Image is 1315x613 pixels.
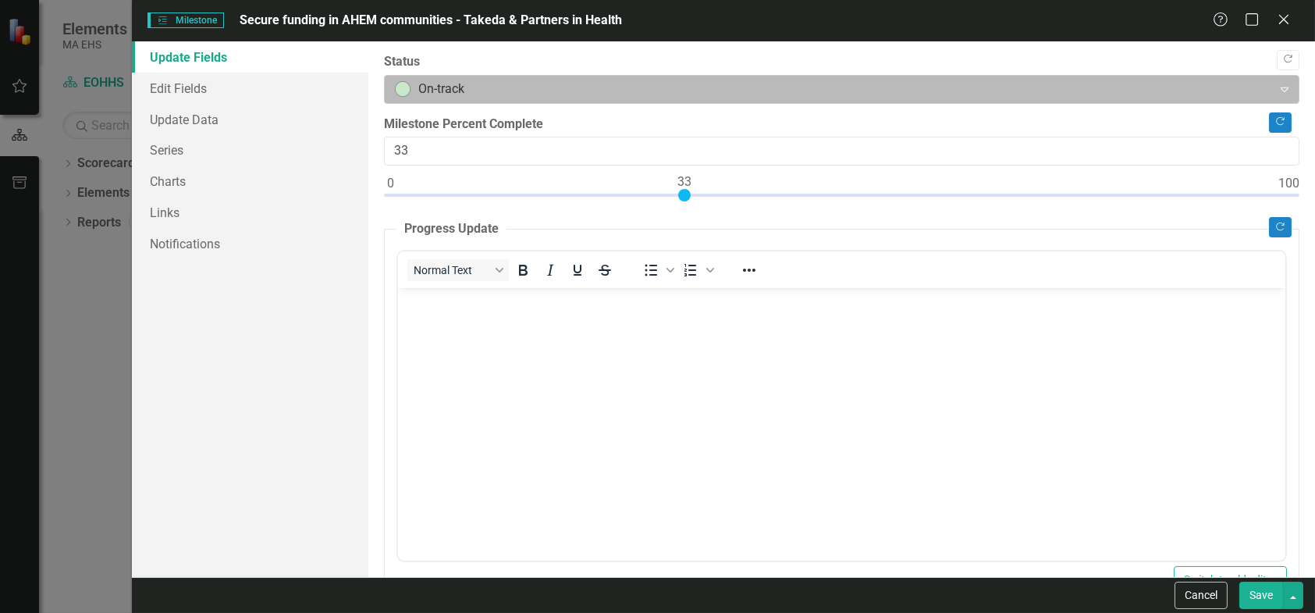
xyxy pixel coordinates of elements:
a: Edit Fields [132,73,368,104]
button: Save [1239,582,1283,609]
label: Status [384,53,1299,71]
span: Secure funding in AHEM communities - Takeda & Partners in Health [240,12,622,27]
span: Normal Text [414,264,490,276]
button: Strikethrough [592,259,618,281]
div: Bullet list [638,259,677,281]
a: Update Data [132,104,368,135]
a: Series [132,134,368,166]
label: Milestone Percent Complete [384,116,1299,134]
legend: Progress Update [396,220,506,238]
button: Italic [537,259,563,281]
span: Milestone [147,12,224,28]
button: Switch to old editor [1174,566,1287,593]
a: Notifications [132,228,368,259]
button: Cancel [1175,582,1228,609]
iframe: Rich Text Area [398,288,1285,561]
a: Links [132,197,368,228]
a: Update Fields [132,41,368,73]
button: Block Normal Text [407,259,509,281]
button: Reveal or hide additional toolbar items [736,259,762,281]
button: Underline [564,259,591,281]
div: Numbered list [677,259,716,281]
button: Bold [510,259,536,281]
a: Charts [132,166,368,197]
